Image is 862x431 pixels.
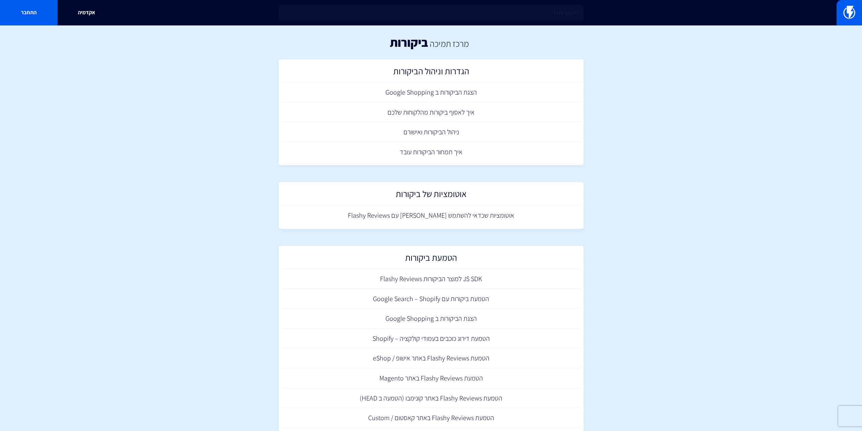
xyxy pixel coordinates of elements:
[282,408,580,428] a: הטמעת Flashy Reviews באתר קאסטום / Custom
[430,38,469,49] a: מרכז תמיכה
[282,388,580,408] a: הטמעת Flashy Reviews באתר קונימבו (הטמעה ב HEAD)
[282,329,580,349] a: הטמעת דירוג כוכבים בעמודי קולקציה – Shopify
[282,185,580,205] a: אוטומציות של ביקורות
[282,249,580,269] a: הטמעת ביקורות
[279,5,584,21] input: חיפוש מהיר...
[282,122,580,142] a: ניהול הביקורות ואישורם
[282,205,580,226] a: אוטומציות שכדאי להשתמש [PERSON_NAME] עם Flashy Reviews
[286,189,577,202] h2: אוטומציות של ביקורות
[282,309,580,329] a: הצגת הביקורות ב Google Shopping
[282,82,580,102] a: הצגת הביקורות ב Google Shopping
[286,66,577,79] h2: הגדרות וניהול הביקורות
[282,289,580,309] a: הטמעת ביקורות עם Google Search – Shopify
[282,348,580,368] a: הטמעת Flashy Reviews באתר אישופ / eShop
[282,102,580,122] a: איך לאסוף ביקורות מהלקוחות שלכם
[390,36,428,49] h1: ביקורות
[282,142,580,162] a: איך תמחור הביקורות עובד
[282,269,580,289] a: JS SDK למוצר הביקורות Flashy Reviews
[286,253,577,266] h2: הטמעת ביקורות
[282,368,580,388] a: הטמעת Flashy Reviews באתר Magento
[282,63,580,83] a: הגדרות וניהול הביקורות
